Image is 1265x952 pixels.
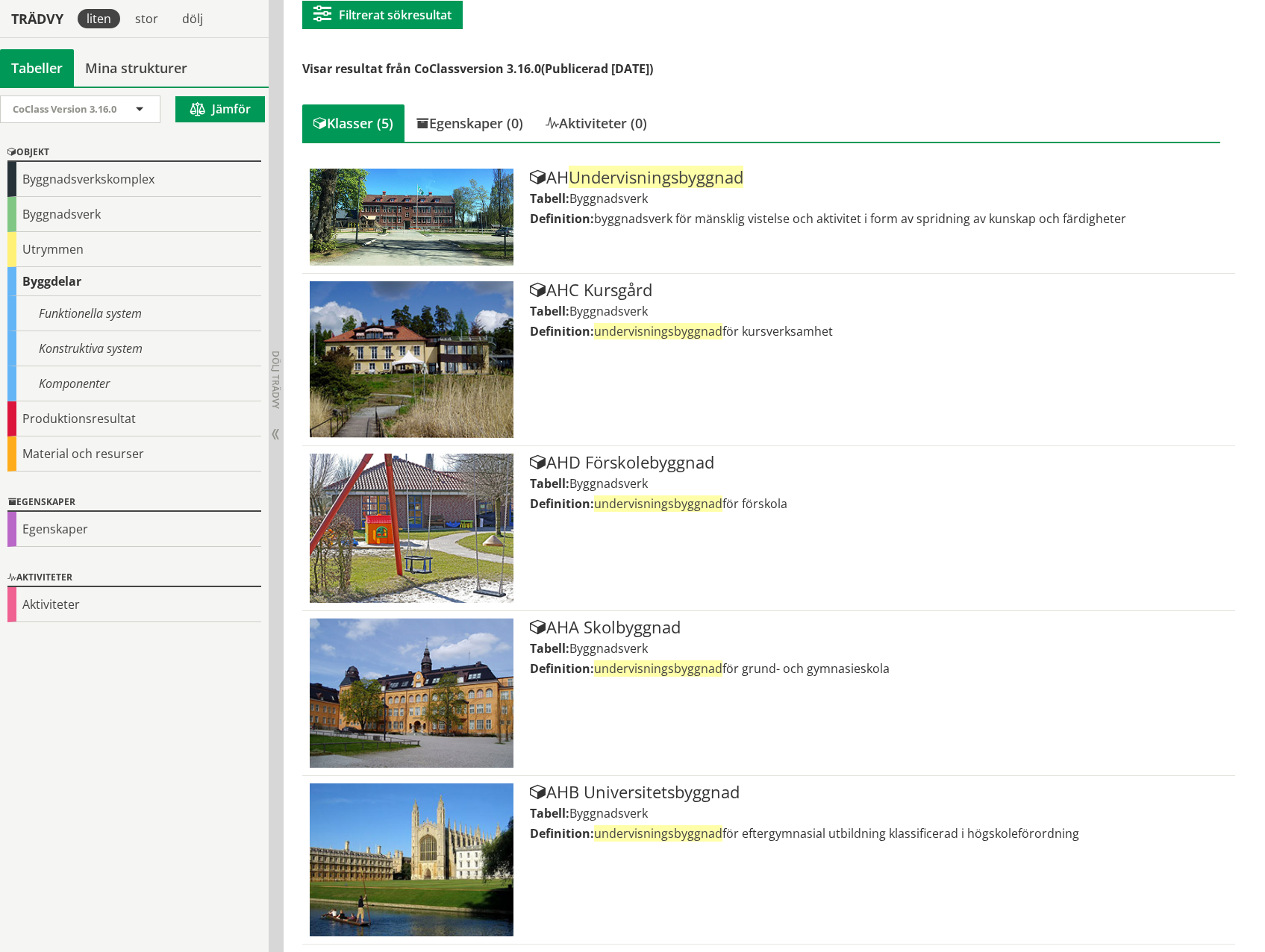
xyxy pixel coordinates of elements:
[569,303,648,319] span: Byggnadsverk
[7,401,261,436] div: Produktionsresultat
[530,210,594,227] label: Definition:
[302,60,541,77] span: Visar resultat från CoClassversion 3.16.0
[7,436,261,472] div: Material och resurser
[569,805,648,821] span: Byggnadsverk
[530,783,1227,801] div: AHB Universitetsbyggnad
[3,10,72,27] div: Trädvy
[7,162,261,197] div: Byggnadsverkskomplex
[7,267,261,296] div: Byggdelar
[302,1,463,29] button: Filtrerat sökresultat
[594,825,722,842] span: undervisningsbyggnad
[7,144,261,162] div: Objekt
[530,281,1227,299] div: AHC Kursgård
[530,640,569,657] label: Tabell:
[175,96,265,122] button: Jämför
[310,783,513,936] img: Tabell
[7,494,261,512] div: Egenskaper
[594,825,1079,842] span: för eftergymnasial utbildning klassificerad i högskoleförordning
[530,495,594,512] label: Definition:
[530,454,1227,472] div: AHD Förskolebyggnad
[530,190,569,207] label: Tabell:
[310,454,513,603] img: Tabell
[173,9,212,28] div: dölj
[7,232,261,267] div: Utrymmen
[530,303,569,319] label: Tabell:
[594,495,722,512] span: undervisningsbyggnad
[594,660,722,677] span: undervisningsbyggnad
[7,296,261,331] div: Funktionella system
[541,60,653,77] span: (Publicerad [DATE])
[594,323,833,339] span: för kursverksamhet
[569,640,648,657] span: Byggnadsverk
[7,331,261,366] div: Konstruktiva system
[534,104,658,142] div: Aktiviteter (0)
[78,9,120,28] div: liten
[530,169,1227,187] div: AH
[310,169,513,266] img: Tabell
[7,587,261,622] div: Aktiviteter
[530,805,569,821] label: Tabell:
[569,166,743,188] span: Undervisningsbyggnad
[7,512,261,547] div: Egenskaper
[310,619,513,768] img: Tabell
[13,102,116,116] span: CoClass Version 3.16.0
[302,104,405,142] div: Klasser (5)
[269,351,282,409] span: Dölj trädvy
[594,660,890,677] span: för grund- och gymnasieskola
[530,323,594,339] label: Definition:
[530,619,1227,636] div: AHA Skolbyggnad
[405,104,534,142] div: Egenskaper (0)
[310,281,513,438] img: Tabell
[530,660,594,677] label: Definition:
[7,569,261,587] div: Aktiviteter
[7,366,261,401] div: Komponenter
[569,190,648,207] span: Byggnadsverk
[594,323,722,339] span: undervisningsbyggnad
[7,197,261,232] div: Byggnadsverk
[530,475,569,492] label: Tabell:
[594,210,1126,227] span: byggnadsverk för mänsklig vistelse och aktivitet i form av spridning av kunskap och färdigheter
[74,49,199,87] a: Mina strukturer
[126,9,167,28] div: stor
[569,475,648,492] span: Byggnadsverk
[594,495,787,512] span: för förskola
[530,825,594,842] label: Definition:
